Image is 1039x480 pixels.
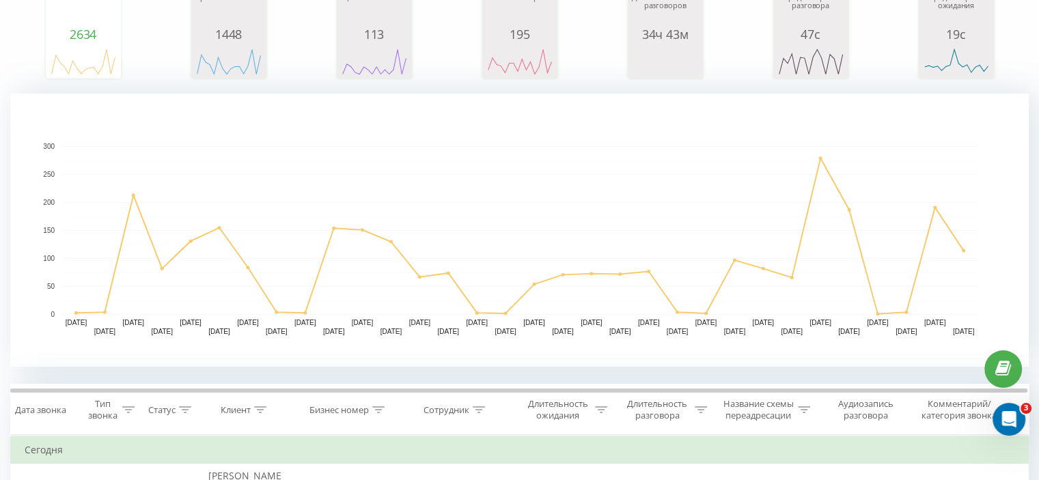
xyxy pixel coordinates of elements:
[208,328,230,335] text: [DATE]
[667,328,689,335] text: [DATE]
[631,27,699,41] div: 34ч 43м
[221,404,251,416] div: Клиент
[195,41,263,82] svg: A chart.
[51,311,55,318] text: 0
[15,404,66,416] div: Дата звонка
[867,319,889,326] text: [DATE]
[809,319,831,326] text: [DATE]
[380,328,402,335] text: [DATE]
[180,319,202,326] text: [DATE]
[10,94,1029,367] svg: A chart.
[466,319,488,326] text: [DATE]
[486,41,554,82] svg: A chart.
[323,328,345,335] text: [DATE]
[409,319,431,326] text: [DATE]
[47,283,55,290] text: 50
[66,319,87,326] text: [DATE]
[151,328,173,335] text: [DATE]
[309,404,369,416] div: Бизнес номер
[953,328,975,335] text: [DATE]
[43,227,55,234] text: 150
[838,328,860,335] text: [DATE]
[495,328,516,335] text: [DATE]
[781,328,803,335] text: [DATE]
[638,319,660,326] text: [DATE]
[437,328,459,335] text: [DATE]
[11,436,1029,464] td: Сегодня
[1021,403,1031,414] span: 3
[148,404,176,416] div: Статус
[43,143,55,150] text: 300
[94,328,116,335] text: [DATE]
[49,41,117,82] svg: A chart.
[352,319,374,326] text: [DATE]
[581,319,602,326] text: [DATE]
[340,41,408,82] svg: A chart.
[294,319,316,326] text: [DATE]
[123,319,145,326] text: [DATE]
[195,27,263,41] div: 1448
[777,41,845,82] svg: A chart.
[924,319,946,326] text: [DATE]
[523,319,545,326] text: [DATE]
[43,171,55,178] text: 250
[631,41,699,82] svg: A chart.
[752,319,774,326] text: [DATE]
[919,398,999,421] div: Комментарий/категория звонка
[552,328,574,335] text: [DATE]
[237,319,259,326] text: [DATE]
[424,404,469,416] div: Сотрудник
[340,27,408,41] div: 113
[777,27,845,41] div: 47с
[524,398,592,421] div: Длительность ожидания
[609,328,631,335] text: [DATE]
[486,27,554,41] div: 195
[826,398,906,421] div: Аудиозапись разговора
[86,398,118,421] div: Тип звонка
[43,255,55,262] text: 100
[723,398,794,421] div: Название схемы переадресации
[49,27,117,41] div: 2634
[266,328,288,335] text: [DATE]
[43,199,55,206] text: 200
[724,328,746,335] text: [DATE]
[896,328,917,335] text: [DATE]
[922,41,990,82] svg: A chart.
[993,403,1025,436] iframe: Intercom live chat
[922,27,990,41] div: 19с
[695,319,717,326] text: [DATE]
[623,398,691,421] div: Длительность разговора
